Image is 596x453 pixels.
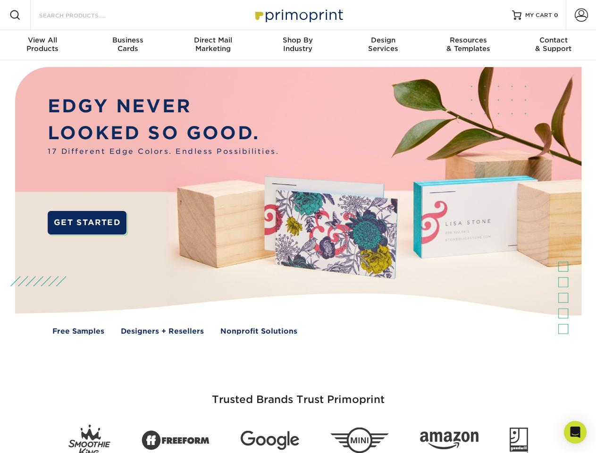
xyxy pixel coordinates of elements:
img: Amazon [420,432,478,450]
span: 0 [554,12,558,18]
span: Contact [511,36,596,44]
div: Industry [255,36,340,53]
div: & Support [511,36,596,53]
a: Resources& Templates [426,30,511,60]
span: Resources [426,36,511,44]
p: LOOKED SO GOOD. [48,120,279,147]
img: Primoprint [251,5,345,25]
span: MY CART [525,11,552,19]
a: Direct MailMarketing [170,30,255,60]
a: Nonprofit Solutions [220,326,297,337]
input: SEARCH PRODUCTS..... [38,9,130,21]
a: BusinessCards [85,30,170,60]
p: EDGY NEVER [48,93,279,120]
a: Shop ByIndustry [255,30,340,60]
h3: Trusted Brands Trust Primoprint [22,371,574,417]
a: Free Samples [52,326,104,337]
iframe: Google Customer Reviews [2,424,80,450]
div: Open Intercom Messenger [564,421,587,444]
div: & Templates [426,36,511,53]
img: Google [241,431,299,450]
a: GET STARTED [48,211,126,235]
img: Goodwill [510,428,528,453]
a: DesignServices [341,30,426,60]
span: Design [341,36,426,44]
span: 17 Different Edge Colors. Endless Possibilities. [48,146,279,157]
div: Services [341,36,426,53]
div: Marketing [170,36,255,53]
div: Cards [85,36,170,53]
span: Direct Mail [170,36,255,44]
a: Contact& Support [511,30,596,60]
span: Business [85,36,170,44]
a: Designers + Resellers [121,326,204,337]
span: Shop By [255,36,340,44]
